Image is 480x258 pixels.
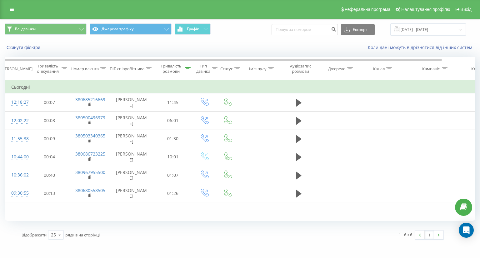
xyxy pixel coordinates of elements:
[153,130,192,148] td: 01:30
[159,63,183,74] div: Тривалість розмови
[15,27,36,32] span: Всі дзвінки
[187,27,199,31] span: Графік
[249,66,267,72] div: Ім'я пулу
[285,63,316,74] div: Аудіозапис розмови
[75,151,105,157] a: 380686723225
[22,232,47,238] span: Відображати
[65,232,100,238] span: рядків на сторінці
[51,232,56,238] div: 25
[425,231,434,239] a: 1
[30,148,69,166] td: 00:04
[75,187,105,193] a: 380680558505
[5,23,87,35] button: Всі дзвінки
[110,166,153,184] td: [PERSON_NAME]
[175,23,211,35] button: Графік
[11,169,24,181] div: 10:36:02
[373,66,385,72] div: Канал
[30,166,69,184] td: 00:40
[75,97,105,102] a: 380685216669
[153,112,192,130] td: 06:01
[11,96,24,108] div: 12:18:27
[345,7,391,12] span: Реферальна програма
[35,63,60,74] div: Тривалість очікування
[11,151,24,163] div: 10:44:00
[11,115,24,127] div: 12:02:22
[153,93,192,112] td: 11:45
[110,93,153,112] td: [PERSON_NAME]
[30,93,69,112] td: 00:07
[328,66,346,72] div: Джерело
[75,169,105,175] a: 380967955500
[220,66,233,72] div: Статус
[153,166,192,184] td: 01:07
[153,148,192,166] td: 10:01
[110,130,153,148] td: [PERSON_NAME]
[110,66,144,72] div: ПІБ співробітника
[153,184,192,202] td: 01:26
[30,130,69,148] td: 00:09
[71,66,99,72] div: Номер клієнта
[401,7,450,12] span: Налаштування профілю
[5,45,43,50] button: Скинути фільтри
[11,187,24,199] div: 09:30:55
[196,63,210,74] div: Тип дзвінка
[368,44,475,50] a: Коли дані можуть відрізнятися вiд інших систем
[461,7,472,12] span: Вихід
[30,112,69,130] td: 00:08
[422,66,440,72] div: Кампанія
[110,148,153,166] td: [PERSON_NAME]
[75,115,105,121] a: 380500496979
[110,184,153,202] td: [PERSON_NAME]
[341,24,375,35] button: Експорт
[1,66,32,72] div: [PERSON_NAME]
[399,231,412,238] div: 1 - 6 з 6
[110,112,153,130] td: [PERSON_NAME]
[272,24,338,35] input: Пошук за номером
[90,23,172,35] button: Джерела трафіку
[30,184,69,202] td: 00:13
[11,133,24,145] div: 11:55:38
[459,223,474,238] div: Open Intercom Messenger
[75,133,105,139] a: 380503340365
